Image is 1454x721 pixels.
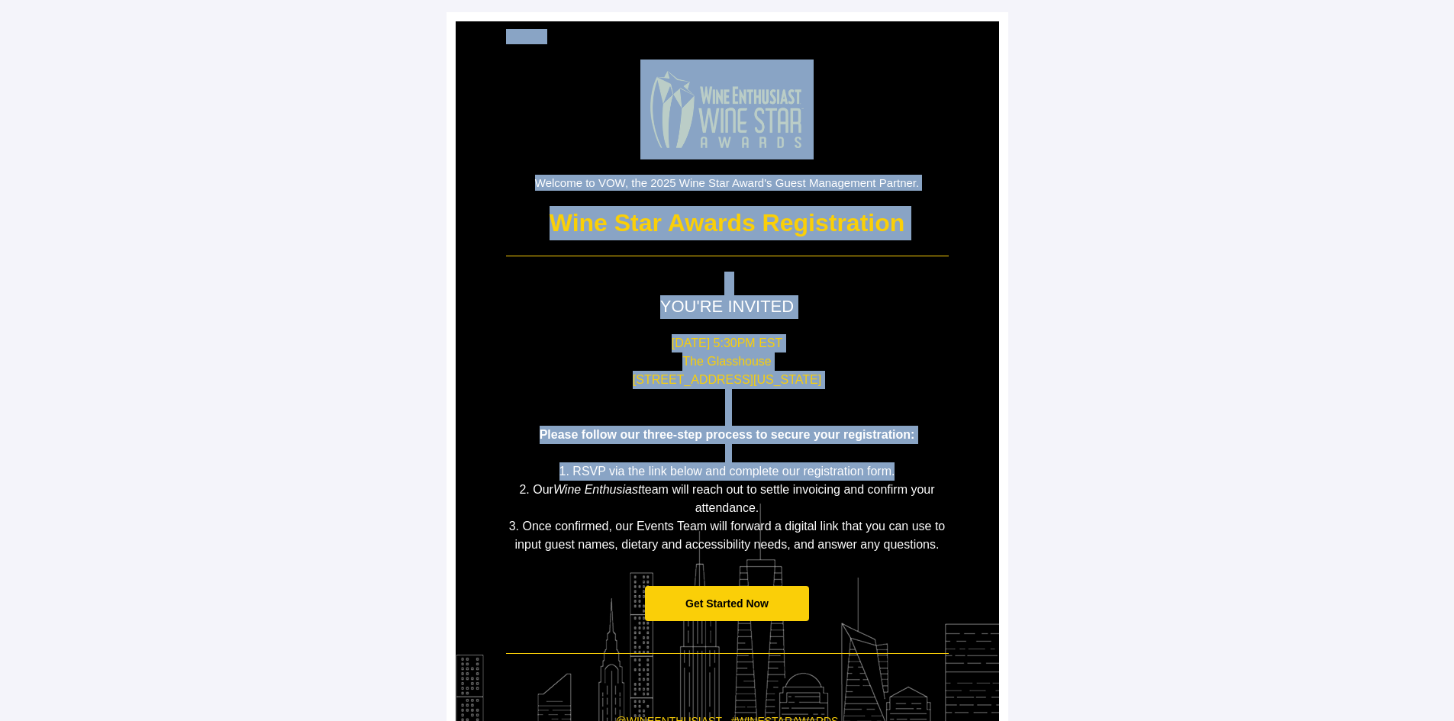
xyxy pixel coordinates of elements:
[540,428,915,441] span: Please follow our three-step process to secure your registration:
[685,597,769,610] span: Get Started Now
[506,352,949,371] p: The Glasshouse
[550,209,905,237] strong: Wine Star Awards Registration
[506,175,949,191] p: Welcome to VOW, the 2025 Wine Star Award's Guest Management Partner.
[506,334,949,352] p: [DATE] 5:30PM EST
[645,586,809,622] a: Get Started Now
[506,295,949,319] p: YOU'RE INVITED
[553,483,641,496] em: Wine Enthusiast
[506,371,949,389] p: [STREET_ADDRESS][US_STATE]
[509,520,946,551] span: 3. Once confirmed, our Events Team will forward a digital link that you can use to input guest na...
[506,653,949,654] table: divider
[559,465,895,478] span: 1. RSVP via the link below and complete our registration form.
[519,483,934,514] span: 2. Our team will reach out to settle invoicing and confirm your attendance.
